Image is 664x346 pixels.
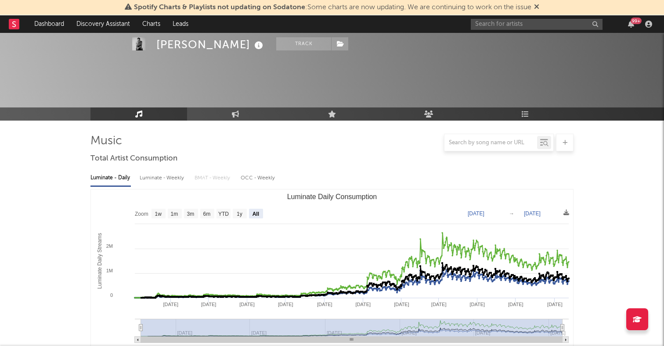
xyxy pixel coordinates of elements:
text: [DATE] [469,302,485,307]
a: Discovery Assistant [70,15,136,33]
button: 99+ [628,21,634,28]
text: 0 [110,292,113,298]
div: 99 + [631,18,642,24]
input: Search by song name or URL [444,139,537,146]
text: [DATE] [394,302,409,307]
text: [DATE] [201,302,217,307]
input: Search for artists [471,19,603,30]
text: [DATE] [550,330,566,335]
text: Zoom [135,211,148,217]
text: Luminate Daily Consumption [287,193,377,200]
text: 6m [203,211,211,217]
button: Track [276,37,331,50]
text: 3m [187,211,195,217]
text: [DATE] [508,302,523,307]
text: [DATE] [278,302,293,307]
text: [DATE] [317,302,332,307]
text: 1m [171,211,178,217]
div: Luminate - Weekly [140,171,186,185]
a: Charts [136,15,166,33]
a: Leads [166,15,195,33]
text: [DATE] [239,302,255,307]
text: 1M [106,268,113,273]
text: [DATE] [431,302,447,307]
text: [DATE] [468,210,484,217]
text: 1y [237,211,242,217]
span: : Some charts are now updating. We are continuing to work on the issue [134,4,531,11]
text: → [509,210,514,217]
span: Spotify Charts & Playlists not updating on Sodatone [134,4,305,11]
div: [PERSON_NAME] [156,37,265,52]
div: Luminate - Daily [90,171,131,185]
text: [DATE] [547,302,563,307]
text: YTD [218,211,229,217]
text: [DATE] [163,302,179,307]
text: All [253,211,259,217]
span: Total Artist Consumption [90,153,177,164]
text: Luminate Daily Streams [97,233,103,289]
text: [DATE] [356,302,371,307]
text: 1w [155,211,162,217]
span: Dismiss [534,4,539,11]
div: OCC - Weekly [241,171,276,185]
text: [DATE] [524,210,541,217]
a: Dashboard [28,15,70,33]
text: 2M [106,243,113,249]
